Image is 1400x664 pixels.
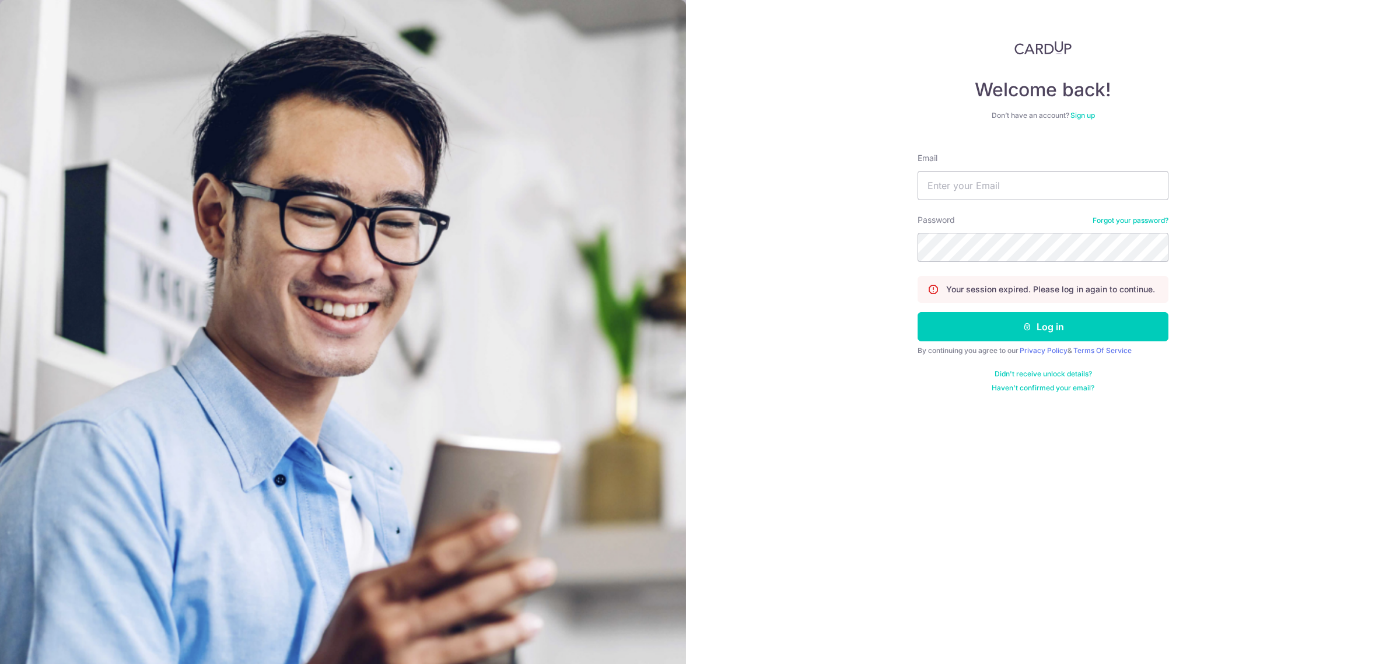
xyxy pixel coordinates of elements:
a: Forgot your password? [1093,216,1168,225]
label: Password [918,214,955,226]
div: Don’t have an account? [918,111,1168,120]
input: Enter your Email [918,171,1168,200]
a: Haven't confirmed your email? [992,383,1094,393]
button: Log in [918,312,1168,341]
label: Email [918,152,937,164]
a: Terms Of Service [1073,346,1132,355]
a: Privacy Policy [1020,346,1067,355]
a: Sign up [1070,111,1095,120]
img: CardUp Logo [1014,41,1072,55]
a: Didn't receive unlock details? [995,369,1092,379]
div: By continuing you agree to our & [918,346,1168,355]
p: Your session expired. Please log in again to continue. [946,284,1155,295]
h4: Welcome back! [918,78,1168,102]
